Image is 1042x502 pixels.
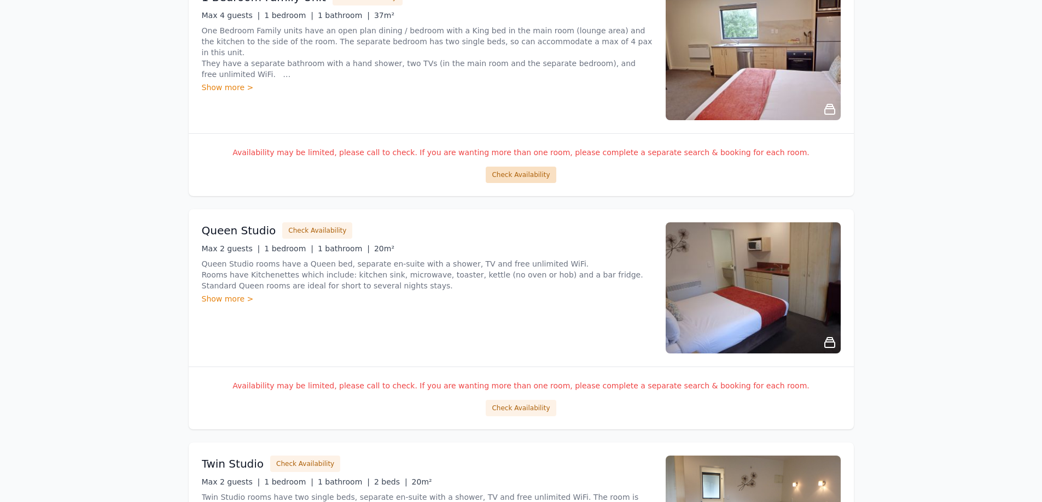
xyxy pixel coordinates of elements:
span: 2 beds | [374,477,408,486]
button: Check Availability [282,222,352,239]
button: Check Availability [270,456,340,472]
span: 37m² [374,11,394,20]
span: Max 2 guests | [202,477,260,486]
span: Max 4 guests | [202,11,260,20]
span: 1 bedroom | [264,244,313,253]
span: 1 bedroom | [264,11,313,20]
p: One Bedroom Family units have an open plan dining / bedroom with a King bed in the main room (lou... [202,25,653,80]
h3: Twin Studio [202,456,264,471]
span: 1 bathroom | [318,477,370,486]
span: 1 bedroom | [264,477,313,486]
h3: Queen Studio [202,223,276,238]
div: Show more > [202,82,653,93]
button: Check Availability [486,400,556,416]
button: Check Availability [486,167,556,183]
span: 20m² [374,244,394,253]
p: Queen Studio rooms have a Queen bed, separate en-suite with a shower, TV and free unlimited WiFi.... [202,258,653,291]
span: 1 bathroom | [318,11,370,20]
p: Availability may be limited, please call to check. If you are wanting more than one room, please ... [202,380,841,391]
div: Show more > [202,293,653,304]
p: Availability may be limited, please call to check. If you are wanting more than one room, please ... [202,147,841,158]
span: 20m² [412,477,432,486]
span: 1 bathroom | [318,244,370,253]
span: Max 2 guests | [202,244,260,253]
